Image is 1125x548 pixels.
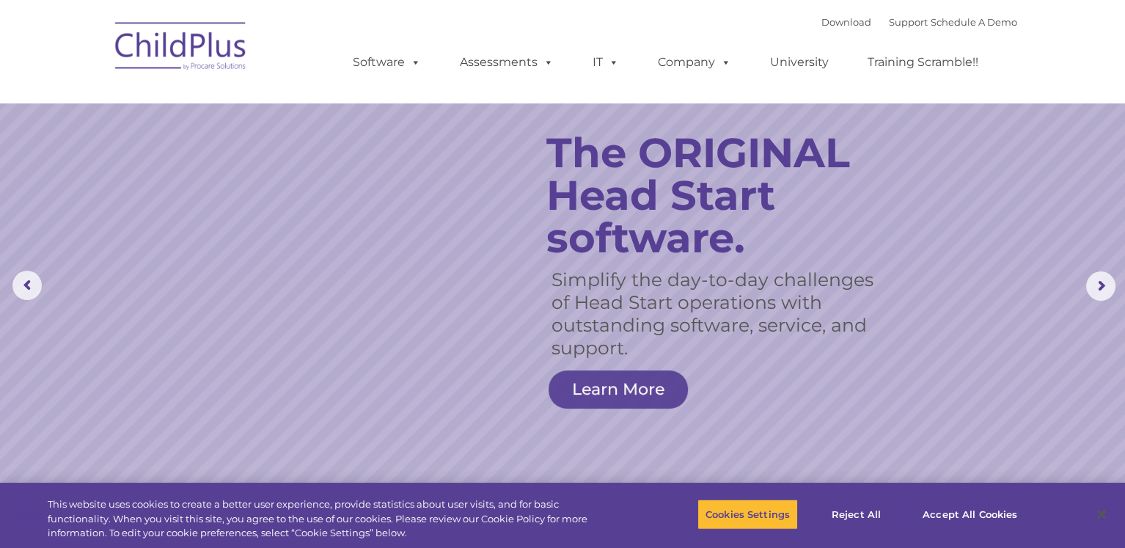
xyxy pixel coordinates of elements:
a: Learn More [549,370,688,409]
a: Assessments [445,48,568,77]
button: Close [1085,498,1118,530]
a: University [755,48,843,77]
a: Software [338,48,436,77]
a: Download [821,16,871,28]
span: Phone number [204,157,266,168]
a: Schedule A Demo [931,16,1017,28]
button: Cookies Settings [697,499,798,530]
button: Accept All Cookies [915,499,1025,530]
rs-layer: The ORIGINAL Head Start software. [546,131,898,259]
span: Last name [204,97,249,108]
rs-layer: Simplify the day-to-day challenges of Head Start operations with outstanding software, service, a... [551,268,881,359]
a: Training Scramble!! [853,48,993,77]
div: This website uses cookies to create a better user experience, provide statistics about user visit... [48,497,619,541]
a: IT [578,48,634,77]
a: Support [889,16,928,28]
button: Reject All [810,499,902,530]
a: Company [643,48,746,77]
img: ChildPlus by Procare Solutions [108,12,254,85]
font: | [821,16,1017,28]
